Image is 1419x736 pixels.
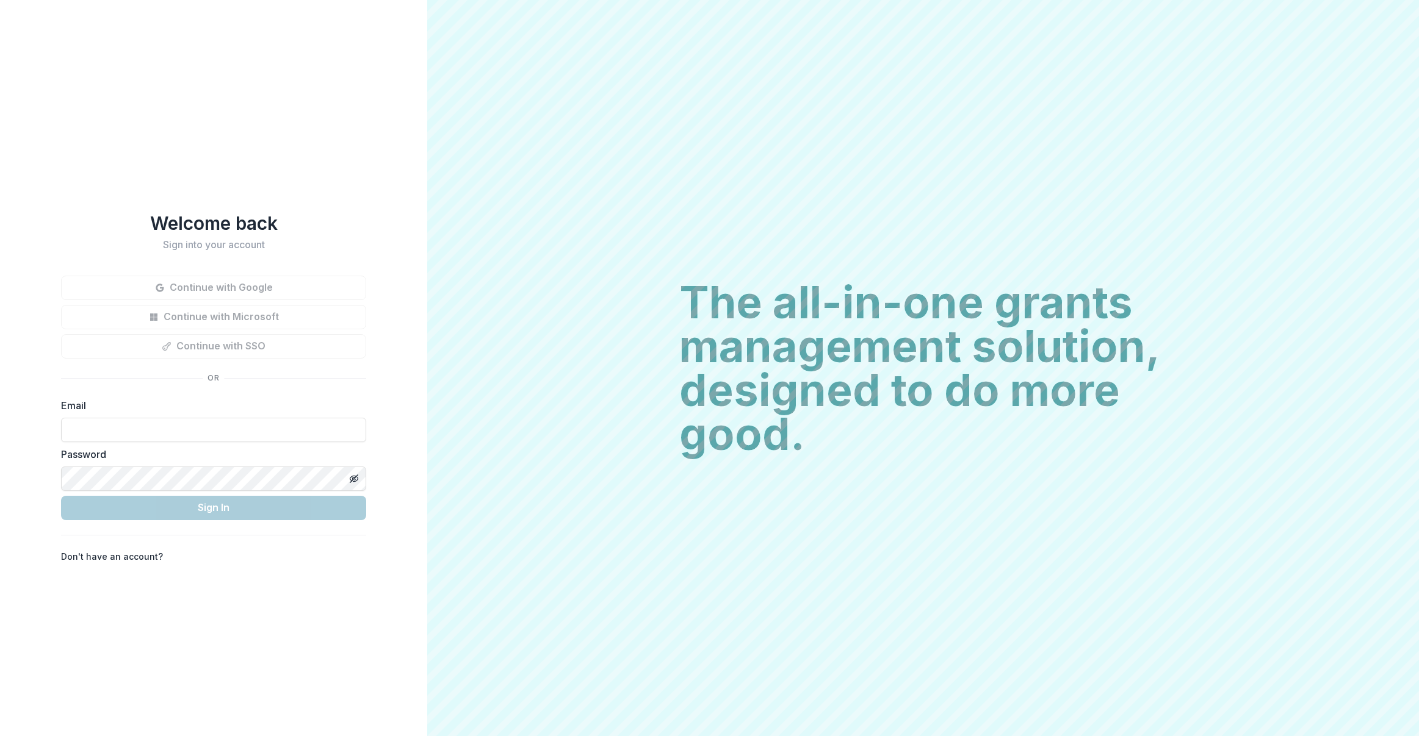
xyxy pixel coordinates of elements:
h1: Welcome back [61,212,366,234]
button: Continue with Microsoft [61,305,366,329]
label: Password [61,447,359,462]
h2: Sign into your account [61,239,366,251]
label: Email [61,398,359,413]
button: Toggle password visibility [344,469,364,488]
button: Sign In [61,496,366,520]
p: Don't have an account? [61,550,163,563]
button: Continue with Google [61,276,366,300]
button: Continue with SSO [61,334,366,359]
